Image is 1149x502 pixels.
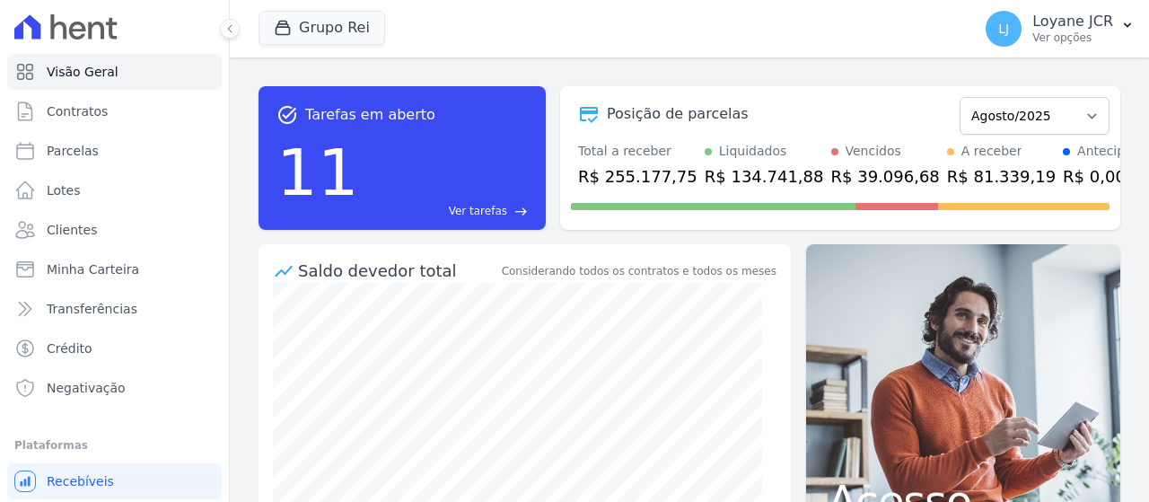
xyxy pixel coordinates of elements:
div: Posição de parcelas [607,103,749,125]
div: R$ 134.741,88 [705,164,824,189]
a: Parcelas [7,133,222,169]
span: Negativação [47,379,126,397]
a: Clientes [7,212,222,248]
a: Negativação [7,370,222,406]
div: R$ 39.096,68 [831,164,940,189]
span: Recebíveis [47,472,114,490]
span: Minha Carteira [47,260,139,278]
span: east [514,205,528,218]
span: Ver tarefas [449,203,507,219]
div: A receber [961,142,1022,161]
a: Lotes [7,172,222,208]
span: Tarefas em aberto [305,104,435,126]
a: Contratos [7,93,222,129]
div: Antecipado [1077,142,1148,161]
span: Clientes [47,221,97,239]
a: Visão Geral [7,54,222,90]
div: R$ 81.339,19 [947,164,1056,189]
div: Vencidos [846,142,901,161]
a: Recebíveis [7,463,222,499]
p: Loyane JCR [1032,13,1113,31]
span: Contratos [47,102,108,120]
div: Saldo devedor total [298,259,498,283]
a: Transferências [7,291,222,327]
button: Grupo Rei [259,11,385,45]
span: LJ [998,22,1009,35]
div: Total a receber [578,142,697,161]
div: 11 [276,126,359,219]
span: Lotes [47,181,81,199]
span: task_alt [276,104,298,126]
div: Considerando todos os contratos e todos os meses [502,263,776,279]
div: Liquidados [719,142,787,161]
span: Crédito [47,339,92,357]
div: R$ 255.177,75 [578,164,697,189]
a: Crédito [7,330,222,366]
div: Plataformas [14,435,215,456]
button: LJ Loyane JCR Ver opções [971,4,1149,54]
span: Transferências [47,300,137,318]
p: Ver opções [1032,31,1113,45]
span: Parcelas [47,142,99,160]
span: Visão Geral [47,63,118,81]
a: Ver tarefas east [366,203,528,219]
div: R$ 0,00 [1063,164,1148,189]
a: Minha Carteira [7,251,222,287]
